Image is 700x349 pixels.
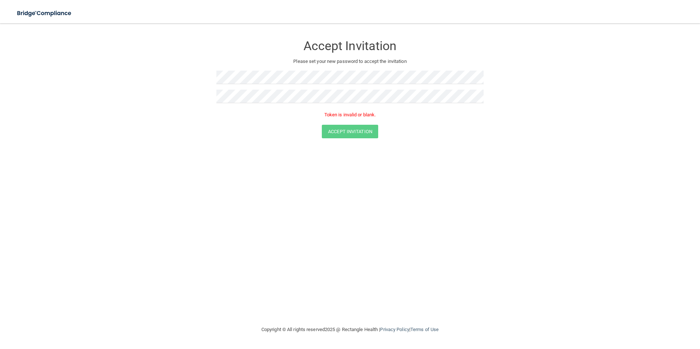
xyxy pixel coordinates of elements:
[216,318,484,341] div: Copyright © All rights reserved 2025 @ Rectangle Health | |
[11,6,78,21] img: bridge_compliance_login_screen.278c3ca4.svg
[380,327,409,332] a: Privacy Policy
[222,57,478,66] p: Please set your new password to accept the invitation
[216,110,484,119] p: Token is invalid or blank.
[216,39,484,53] h3: Accept Invitation
[322,125,378,138] button: Accept Invitation
[410,327,439,332] a: Terms of Use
